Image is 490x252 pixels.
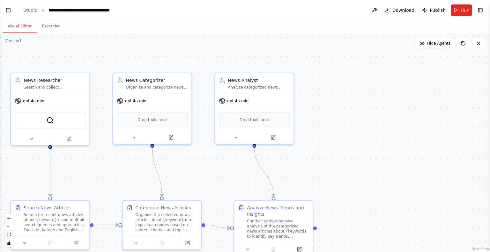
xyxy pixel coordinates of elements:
div: News ResearcherSearch and collect comprehensive news articles about {keyword} from reliable sourc... [10,73,90,146]
span: Drop tools here [240,117,269,123]
div: Conduct comprehensive analysis of the categorized news articles about {keyword} to identify key t... [247,219,309,239]
a: Studio [23,8,38,13]
div: News Categorizer [126,77,188,83]
img: SerperDevTool [46,117,54,124]
div: News Analyst [228,77,290,83]
button: No output available [148,239,175,247]
span: Hide Agents [427,41,450,46]
div: Analyze News Trends and Insights [247,205,309,217]
button: Download [382,4,417,16]
g: Edge from c09fd082-303c-43d0-a618-b28bf7ee2f50 to e1ab1198-e0bf-4746-b9a4-9dfdbf41dfc1 [47,148,53,196]
button: Open in side panel [177,239,199,247]
g: Edge from 378c636a-c6a6-40ad-8ec1-4e778094e942 to 0336be6b-7dae-4131-8bc9-312d44f61331 [251,147,277,196]
g: Edge from ecf85dd4-cbc5-433a-a8bc-7b687a33c51e to f084b33c-7d01-498c-a740-d045fed9c5cc [149,147,165,196]
div: News Researcher [24,77,85,83]
div: News AnalystAnalyze categorized news articles about {keyword} to identify trends, key insights, s... [214,73,294,145]
div: Categorize News Articles [135,205,191,211]
div: Categorize News ArticlesOrganize the collected news articles about {keyword} into logical categor... [122,200,202,250]
span: gpt-4o-mini [125,98,147,104]
button: Show left sidebar [4,6,13,15]
span: Download [392,7,415,13]
button: Hide Agents [416,38,454,48]
button: fit view [5,231,13,239]
nav: breadcrumb [23,7,120,13]
div: Search for recent news articles about {keyword} using multiple search queries and approaches. Foc... [24,212,85,233]
div: Search News Articles [24,205,71,211]
button: Execution [37,20,66,33]
div: React Flow controls [5,214,13,247]
div: Search and collect comprehensive news articles about {keyword} from reliable sources, ensuring co... [24,85,85,90]
button: Open in side panel [153,134,189,141]
span: gpt-4o-mini [23,98,45,104]
button: Open in side panel [255,134,291,141]
button: zoom in [5,214,13,222]
g: Edge from e1ab1198-e0bf-4746-b9a4-9dfdbf41dfc1 to f084b33c-7d01-498c-a740-d045fed9c5cc [94,222,118,228]
div: Organize and categorize news articles about {keyword} into meaningful categories based on topics,... [126,85,188,90]
div: News CategorizerOrganize and categorize news articles about {keyword} into meaningful categories ... [112,73,192,145]
g: Edge from f084b33c-7d01-498c-a740-d045fed9c5cc to 0336be6b-7dae-4131-8bc9-312d44f61331 [205,222,230,231]
button: Publish [419,4,448,16]
button: zoom out [5,222,13,231]
button: toggle interactivity [5,239,13,247]
span: Publish [430,7,446,13]
div: Organize the collected news articles about {keyword} into logical categories based on content the... [135,212,197,233]
span: gpt-4o-mini [227,98,249,104]
button: Open in side panel [65,239,87,247]
button: Visual Editor [3,20,37,33]
div: Analyze categorized news articles about {keyword} to identify trends, key insights, sentiment pat... [228,85,290,90]
span: Run [461,7,470,13]
a: React Flow attribution [472,247,489,251]
button: Open in side panel [51,135,87,143]
span: Drop tools here [137,117,167,123]
button: Show right sidebar [476,6,485,15]
button: Run [451,4,472,16]
div: Version 1 [5,38,22,43]
div: Search News ArticlesSearch for recent news articles about {keyword} using multiple search queries... [10,200,90,250]
button: No output available [37,239,64,247]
